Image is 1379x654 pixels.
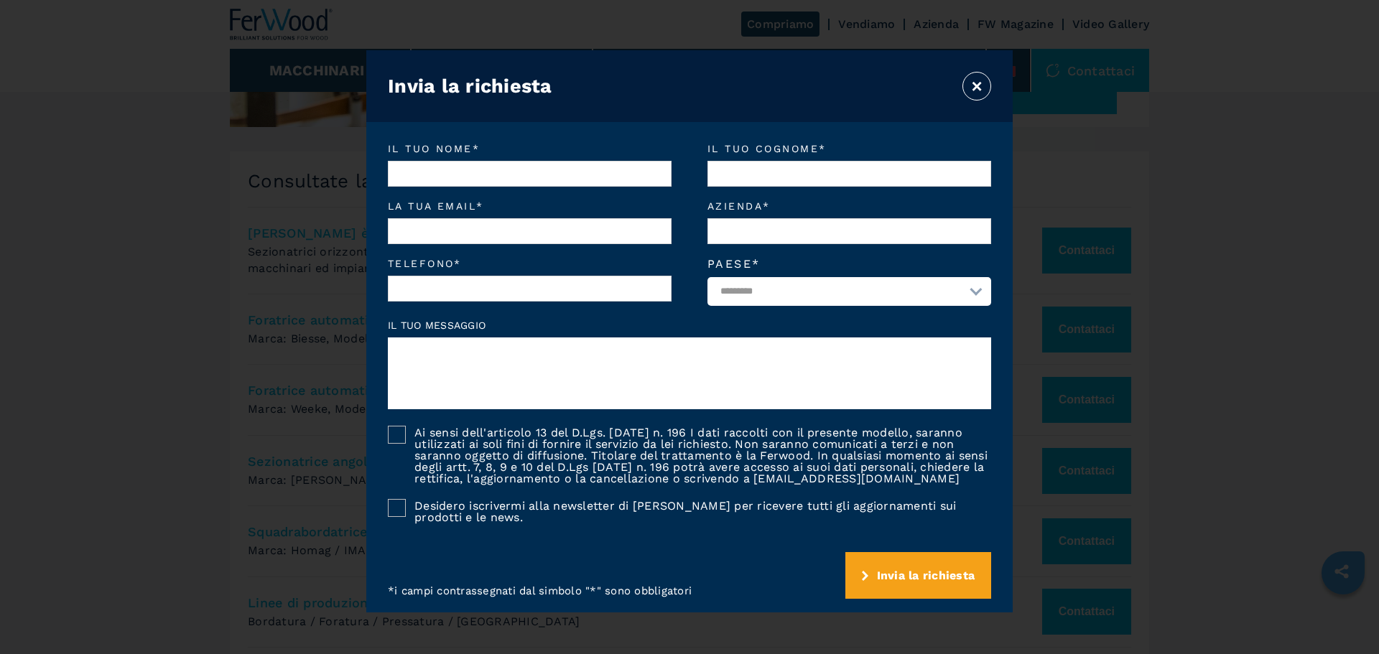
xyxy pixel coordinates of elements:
[388,75,552,98] h3: Invia la richiesta
[707,201,991,211] em: Azienda
[845,552,992,599] button: submit-button
[388,144,672,154] em: Il tuo nome
[388,584,692,599] p: * i campi contrassegnati dal simbolo "*" sono obbligatori
[388,320,991,330] label: Il tuo messaggio
[388,276,672,302] input: Telefono*
[707,161,991,187] input: Il tuo cognome*
[962,72,991,101] button: ×
[388,161,672,187] input: Il tuo nome*
[406,426,991,485] label: Ai sensi dell'articolo 13 del D.Lgs. [DATE] n. 196 I dati raccolti con il presente modello, saran...
[388,201,672,211] em: La tua email
[388,218,672,244] input: La tua email*
[406,499,991,523] label: Desidero iscrivermi alla newsletter di [PERSON_NAME] per ricevere tutti gli aggiornamenti sui pro...
[388,258,672,268] em: Telefono
[707,144,991,154] em: Il tuo cognome
[707,258,991,270] label: Paese
[877,569,975,582] span: Invia la richiesta
[707,218,991,244] input: Azienda*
